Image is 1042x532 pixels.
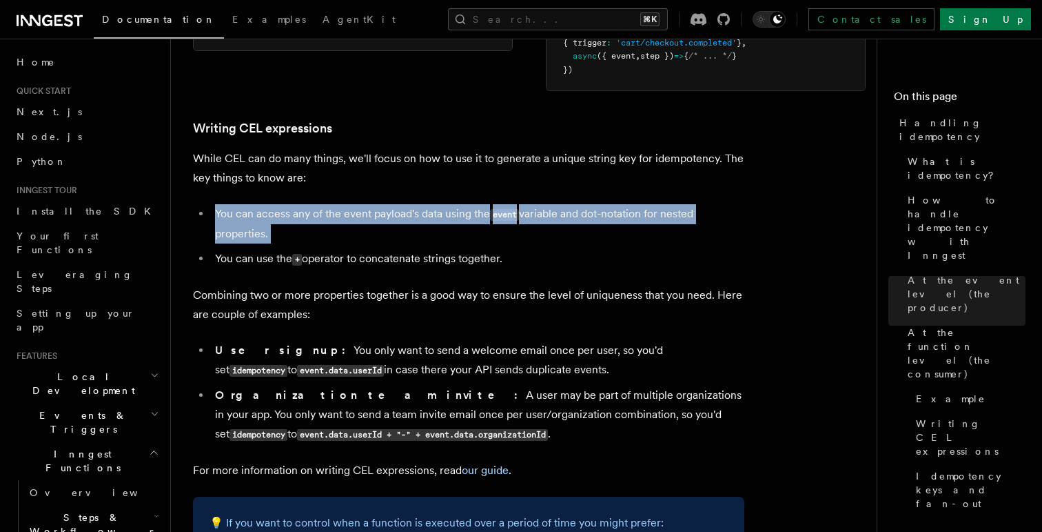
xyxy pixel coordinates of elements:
code: event [490,209,519,221]
span: Python [17,156,67,167]
span: : [606,38,611,48]
a: What is idempotency? [902,149,1025,188]
li: You can access any of the event payload's data using the variable and dot-notation for nested pro... [211,204,744,244]
span: Handling idempotency [899,116,1025,144]
span: { [684,51,688,61]
a: Overview [24,480,162,505]
a: At the event level (the producer) [902,268,1025,320]
span: }) [563,65,573,75]
span: Quick start [11,86,71,97]
kbd: ⌘K [640,12,660,26]
strong: User signup: [215,344,354,357]
a: Writing CEL expressions [193,119,332,138]
p: For more information on writing CEL expressions, read . [193,461,744,480]
code: + [292,254,302,266]
span: Your first Functions [17,230,99,255]
span: Node.js [17,131,82,142]
span: Leveraging Steps [17,269,133,294]
span: At the event level (the producer) [908,273,1025,315]
span: Inngest tour [11,185,77,196]
button: Inngest Functions [11,442,162,480]
a: Example [910,386,1025,411]
h4: On this page [894,88,1025,110]
a: Handling idempotency [894,110,1025,149]
a: Documentation [94,4,224,39]
span: ({ event [597,51,635,61]
span: } [737,38,742,48]
span: Examples [232,14,306,25]
code: event.data.userId [297,365,384,377]
a: Idempotency keys and fan-out [910,464,1025,516]
li: A user may be part of multiple organizations in your app. You only want to send a team invite ema... [211,386,744,444]
span: Writing CEL expressions [916,417,1025,458]
span: , [635,51,640,61]
strong: Organization team invite: [215,388,526,402]
a: Your first Functions [11,224,162,262]
a: Examples [224,4,314,37]
span: Documentation [102,14,216,25]
span: How to handle idempotency with Inngest [908,193,1025,262]
button: Events & Triggers [11,403,162,442]
code: event.data.userId + "-" + event.data.organizationId [297,429,548,441]
span: Next.js [17,106,82,117]
span: Local Development [11,370,150,397]
span: } [732,51,737,61]
li: You can use the operator to concatenate strings together. [211,249,744,269]
button: Toggle dark mode [753,11,786,28]
code: idempotency [229,365,287,377]
a: Node.js [11,124,162,149]
span: What is idempotency? [908,155,1025,182]
a: How to handle idempotency with Inngest [902,188,1025,268]
code: idempotency [229,429,287,441]
li: You only want to send a welcome email once per user, so you'd set to in case there your API sends... [211,341,744,380]
span: Overview [30,487,172,498]
a: our guide [462,464,509,477]
span: Idempotency keys and fan-out [916,469,1025,511]
button: Local Development [11,364,162,403]
span: 'cart/checkout.completed' [616,38,737,48]
span: Events & Triggers [11,408,150,436]
button: Search...⌘K [448,8,668,30]
span: async [573,51,597,61]
a: Home [11,50,162,75]
a: Writing CEL expressions [910,411,1025,464]
a: Leveraging Steps [11,262,162,301]
span: Home [17,55,55,69]
span: AgentKit [323,14,396,25]
p: Combining two or more properties together is a good way to ensure the level of uniqueness that yo... [193,286,744,324]
a: Next.js [11,99,162,124]
span: Setting up your app [17,308,135,333]
a: AgentKit [314,4,404,37]
span: Install the SDK [17,206,159,217]
p: While CEL can do many things, we'll focus on how to use it to generate a unique string key for id... [193,149,744,188]
a: Python [11,149,162,174]
a: Contact sales [808,8,934,30]
span: Inngest Functions [11,447,149,475]
a: Setting up your app [11,301,162,339]
a: Install the SDK [11,199,162,224]
span: At the function level (the consumer) [908,326,1025,381]
span: { trigger [563,38,606,48]
span: step }) [640,51,674,61]
span: Features [11,351,57,362]
span: , [742,38,746,48]
a: Sign Up [940,8,1031,30]
span: Example [916,392,985,406]
span: => [674,51,684,61]
a: At the function level (the consumer) [902,320,1025,386]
